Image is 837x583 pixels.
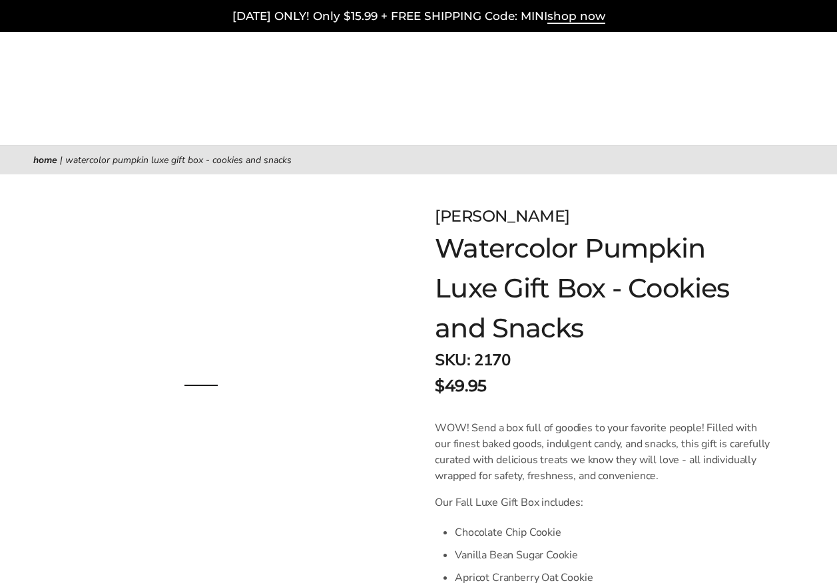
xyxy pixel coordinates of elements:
p: WOW! Send a box full of goodies to your favorite people! Filled with our finest baked goods, indu... [435,420,770,484]
span: $49.95 [435,374,486,398]
span: shop now [547,9,605,24]
span: | [60,154,63,166]
li: Chocolate Chip Cookie [455,521,770,544]
p: Our Fall Luxe Gift Box includes: [435,494,770,510]
h1: Watercolor Pumpkin Luxe Gift Box - Cookies and Snacks [435,228,770,348]
li: Vanilla Bean Sugar Cookie [455,544,770,566]
span: Watercolor Pumpkin Luxe Gift Box - Cookies and Snacks [65,154,292,166]
a: [DATE] ONLY! Only $15.99 + FREE SHIPPING Code: MINIshop now [232,9,605,24]
a: Home [33,154,57,166]
div: [PERSON_NAME] [435,204,770,228]
span: 2170 [474,349,510,371]
nav: breadcrumbs [33,152,804,168]
strong: SKU: [435,349,470,371]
